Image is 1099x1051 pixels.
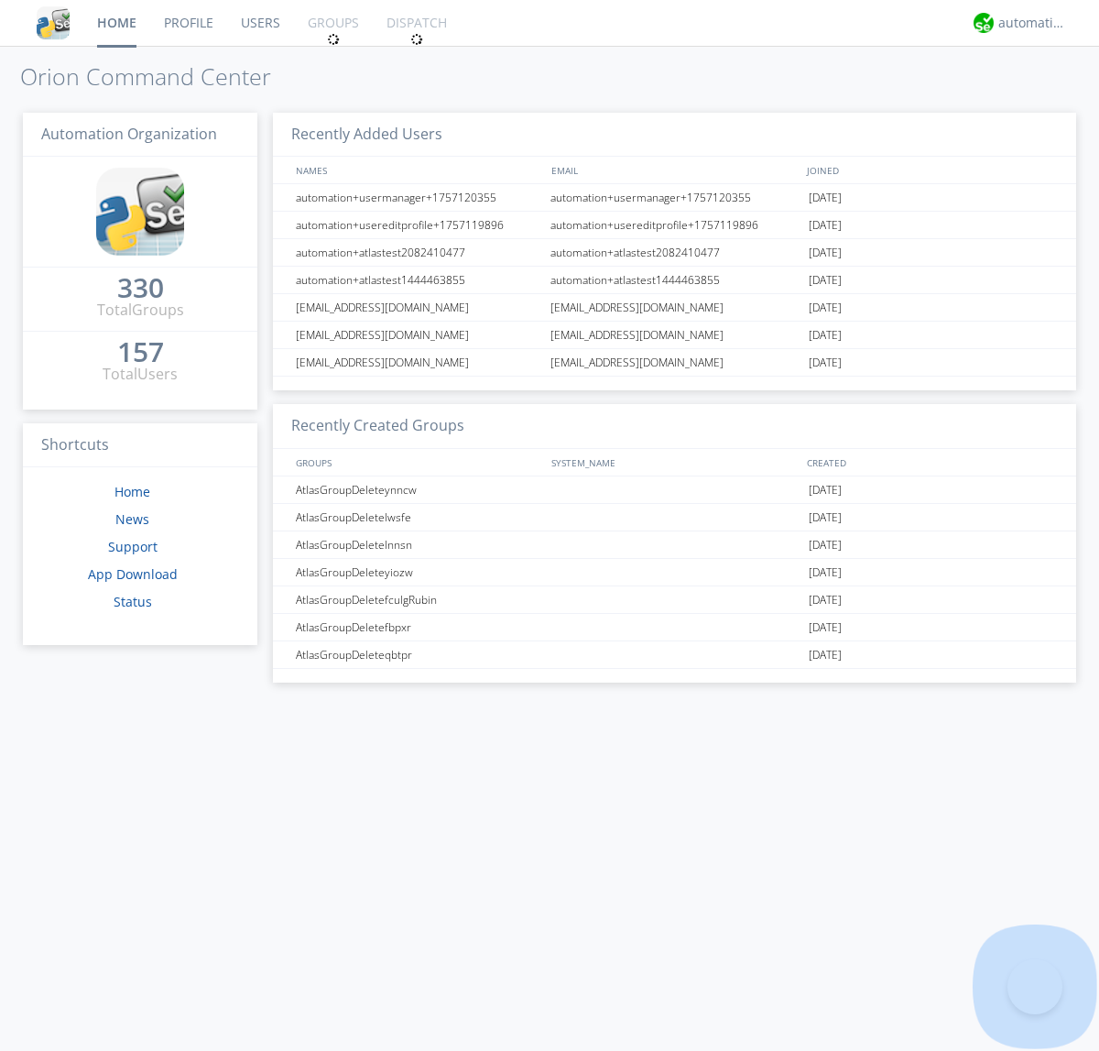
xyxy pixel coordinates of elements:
img: spin.svg [410,33,423,46]
img: d2d01cd9b4174d08988066c6d424eccd [974,13,994,33]
a: 330 [117,279,164,300]
span: Automation Organization [41,124,217,144]
a: AtlasGroupDeleteyiozw[DATE] [273,559,1076,586]
div: 330 [117,279,164,297]
span: [DATE] [809,531,842,559]
img: spin.svg [327,33,340,46]
div: NAMES [291,157,542,183]
span: [DATE] [809,239,842,267]
span: [DATE] [809,267,842,294]
div: AtlasGroupDeletelnnsn [291,531,545,558]
div: Total Groups [97,300,184,321]
div: AtlasGroupDeletefculgRubin [291,586,545,613]
div: [EMAIL_ADDRESS][DOMAIN_NAME] [546,294,804,321]
a: [EMAIL_ADDRESS][DOMAIN_NAME][EMAIL_ADDRESS][DOMAIN_NAME][DATE] [273,349,1076,377]
div: GROUPS [291,449,542,476]
div: AtlasGroupDeletefbpxr [291,614,545,640]
a: AtlasGroupDeleteqbtpr[DATE] [273,641,1076,669]
div: automation+atlastest2082410477 [291,239,545,266]
span: [DATE] [809,212,842,239]
span: [DATE] [809,641,842,669]
h3: Recently Created Groups [273,404,1076,449]
h3: Recently Added Users [273,113,1076,158]
div: [EMAIL_ADDRESS][DOMAIN_NAME] [291,294,545,321]
div: [EMAIL_ADDRESS][DOMAIN_NAME] [546,349,804,376]
span: [DATE] [809,349,842,377]
div: automation+usermanager+1757120355 [291,184,545,211]
a: Home [114,483,150,500]
div: automation+usereditprofile+1757119896 [291,212,545,238]
div: [EMAIL_ADDRESS][DOMAIN_NAME] [546,322,804,348]
div: [EMAIL_ADDRESS][DOMAIN_NAME] [291,349,545,376]
div: 157 [117,343,164,361]
a: News [115,510,149,528]
a: automation+usermanager+1757120355automation+usermanager+1757120355[DATE] [273,184,1076,212]
img: cddb5a64eb264b2086981ab96f4c1ba7 [96,168,184,256]
a: Status [114,593,152,610]
a: Support [108,538,158,555]
div: JOINED [802,157,1059,183]
div: Total Users [103,364,178,385]
a: AtlasGroupDeletefbpxr[DATE] [273,614,1076,641]
a: AtlasGroupDeletelnnsn[DATE] [273,531,1076,559]
span: [DATE] [809,559,842,586]
div: automation+atlastest2082410477 [546,239,804,266]
img: cddb5a64eb264b2086981ab96f4c1ba7 [37,6,70,39]
div: [EMAIL_ADDRESS][DOMAIN_NAME] [291,322,545,348]
a: 157 [117,343,164,364]
div: automation+atlastest1444463855 [546,267,804,293]
a: [EMAIL_ADDRESS][DOMAIN_NAME][EMAIL_ADDRESS][DOMAIN_NAME][DATE] [273,294,1076,322]
span: [DATE] [809,294,842,322]
div: AtlasGroupDeletelwsfe [291,504,545,531]
a: automation+atlastest1444463855automation+atlastest1444463855[DATE] [273,267,1076,294]
div: AtlasGroupDeleteqbtpr [291,641,545,668]
a: App Download [88,565,178,583]
a: [EMAIL_ADDRESS][DOMAIN_NAME][EMAIL_ADDRESS][DOMAIN_NAME][DATE] [273,322,1076,349]
span: [DATE] [809,504,842,531]
div: CREATED [802,449,1059,476]
iframe: Toggle Customer Support [1007,959,1062,1014]
div: SYSTEM_NAME [547,449,802,476]
a: automation+usereditprofile+1757119896automation+usereditprofile+1757119896[DATE] [273,212,1076,239]
div: automation+atlas [998,14,1067,32]
a: AtlasGroupDeletefculgRubin[DATE] [273,586,1076,614]
a: AtlasGroupDeleteynncw[DATE] [273,476,1076,504]
span: [DATE] [809,586,842,614]
a: AtlasGroupDeletelwsfe[DATE] [273,504,1076,531]
span: [DATE] [809,476,842,504]
span: [DATE] [809,614,842,641]
span: [DATE] [809,322,842,349]
div: automation+atlastest1444463855 [291,267,545,293]
div: EMAIL [547,157,802,183]
a: automation+atlastest2082410477automation+atlastest2082410477[DATE] [273,239,1076,267]
h3: Shortcuts [23,423,257,468]
div: automation+usermanager+1757120355 [546,184,804,211]
div: AtlasGroupDeleteynncw [291,476,545,503]
div: AtlasGroupDeleteyiozw [291,559,545,586]
span: [DATE] [809,184,842,212]
div: automation+usereditprofile+1757119896 [546,212,804,238]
